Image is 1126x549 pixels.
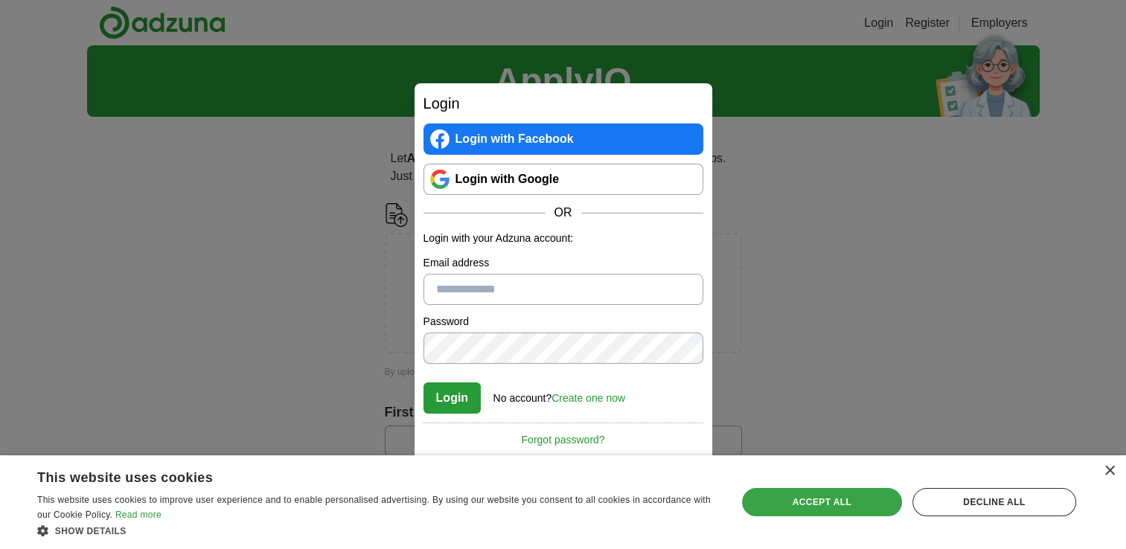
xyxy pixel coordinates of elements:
div: This website uses cookies [37,464,679,487]
span: OR [546,204,581,222]
label: Email address [423,255,703,271]
label: Password [423,314,703,330]
div: Close [1104,466,1115,477]
h2: Login [423,92,703,115]
button: Login [423,382,482,414]
a: Read more, opens a new window [115,510,161,520]
span: This website uses cookies to improve user experience and to enable personalised advertising. By u... [37,495,711,520]
div: No account? [493,382,625,406]
div: Show details [37,523,716,538]
div: Accept all [742,488,902,516]
a: Forgot password? [423,423,703,448]
a: Create one now [551,392,625,404]
a: Login with Facebook [423,123,703,155]
p: Login with your Adzuna account: [423,231,703,246]
div: Decline all [912,488,1076,516]
a: Login with Google [423,164,703,195]
span: Show details [55,526,127,536]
